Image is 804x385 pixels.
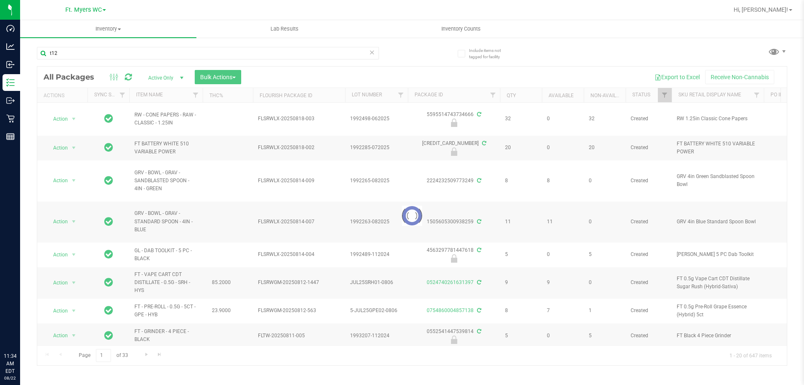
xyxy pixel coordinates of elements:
input: Search Package ID, Item Name, SKU, Lot or Part Number... [37,47,379,59]
iframe: Resource center unread badge [25,317,35,327]
span: Include items not tagged for facility [469,47,511,60]
a: Lab Results [196,20,373,38]
span: Inventory [20,25,196,33]
span: Lab Results [259,25,310,33]
inline-svg: Outbound [6,96,15,105]
span: Hi, [PERSON_NAME]! [734,6,788,13]
span: Ft. Myers WC [65,6,102,13]
inline-svg: Inbound [6,60,15,69]
inline-svg: Dashboard [6,24,15,33]
p: 08/22 [4,375,16,381]
iframe: Resource center [8,318,33,343]
span: Clear [369,47,375,58]
a: Inventory [20,20,196,38]
inline-svg: Retail [6,114,15,123]
inline-svg: Analytics [6,42,15,51]
inline-svg: Inventory [6,78,15,87]
span: Inventory Counts [430,25,492,33]
p: 11:34 AM EDT [4,352,16,375]
inline-svg: Reports [6,132,15,141]
a: Inventory Counts [373,20,549,38]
